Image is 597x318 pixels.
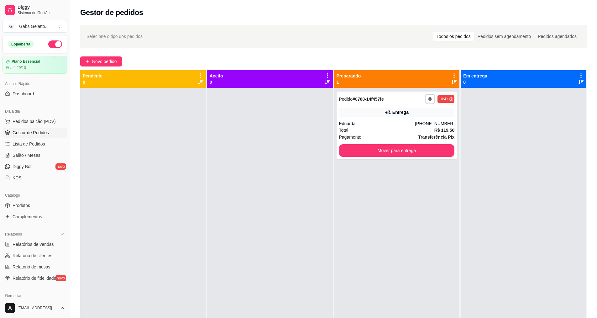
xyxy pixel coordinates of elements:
div: Gabs Gelatto ... [19,23,49,29]
div: 10:41 [439,97,448,102]
div: Entrega [392,109,409,115]
div: Catálogo [3,190,67,200]
a: Relatórios de vendas [3,239,67,249]
button: Pedidos balcão (PDV) [3,116,67,126]
p: Preparando [337,73,361,79]
a: Plano Essencialaté 29/10 [3,56,67,74]
a: Complementos [3,212,67,222]
span: Pedidos balcão (PDV) [13,118,56,125]
button: Mover para entrega [339,144,455,157]
span: Relatório de clientes [13,252,52,259]
span: KDS [13,175,22,181]
span: Total [339,127,348,134]
p: 0 [463,79,487,85]
span: Sistema de Gestão [18,10,65,15]
div: Pedidos sem agendamento [474,32,534,41]
div: Todos os pedidos [433,32,474,41]
strong: R$ 119,50 [434,128,455,133]
span: Produtos [13,202,30,209]
span: Diggy Bot [13,163,32,170]
a: KDS [3,173,67,183]
a: Relatório de clientes [3,251,67,261]
a: Gestor de Pedidos [3,128,67,138]
p: 0 [210,79,223,85]
a: Relatório de fidelidadenovo [3,273,67,283]
span: Selecione o tipo dos pedidos [86,33,143,40]
span: plus [85,59,90,64]
span: Gestor de Pedidos [13,130,49,136]
p: Aceito [210,73,223,79]
p: 0 [83,79,102,85]
p: Em entrega [463,73,487,79]
button: [EMAIL_ADDRESS][DOMAIN_NAME] [3,300,67,315]
div: [PHONE_NUMBER] [415,120,454,127]
span: Salão / Mesas [13,152,40,158]
span: G [8,23,14,29]
article: até 29/10 [10,65,26,70]
a: Diggy Botnovo [3,162,67,172]
button: Select a team [3,20,67,33]
strong: Transferência Pix [418,135,454,140]
span: Lista de Pedidos [13,141,45,147]
div: Gerenciar [3,291,67,301]
div: Pedidos agendados [534,32,580,41]
span: Complementos [13,214,42,220]
span: Relatórios de vendas [13,241,54,247]
span: [EMAIL_ADDRESS][DOMAIN_NAME] [18,305,57,310]
span: Relatório de fidelidade [13,275,56,281]
span: Relatórios [5,232,22,237]
button: Novo pedido [80,56,122,66]
span: Novo pedido [92,58,117,65]
div: Eduarda [339,120,415,127]
a: Relatório de mesas [3,262,67,272]
p: 1 [337,79,361,85]
p: Pendente [83,73,102,79]
span: Dashboard [13,91,34,97]
div: Dia a dia [3,106,67,116]
div: Acesso Rápido [3,79,67,89]
span: Diggy [18,5,65,10]
div: Loja aberta [8,41,34,48]
h2: Gestor de pedidos [80,8,143,18]
strong: # 0708-14f457fe [353,97,384,102]
a: Produtos [3,200,67,210]
span: Pagamento [339,134,362,140]
button: Alterar Status [48,40,62,48]
a: Dashboard [3,89,67,99]
span: Relatório de mesas [13,264,50,270]
a: DiggySistema de Gestão [3,3,67,18]
article: Plano Essencial [12,59,40,64]
a: Lista de Pedidos [3,139,67,149]
a: Salão / Mesas [3,150,67,160]
span: Pedido [339,97,353,102]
